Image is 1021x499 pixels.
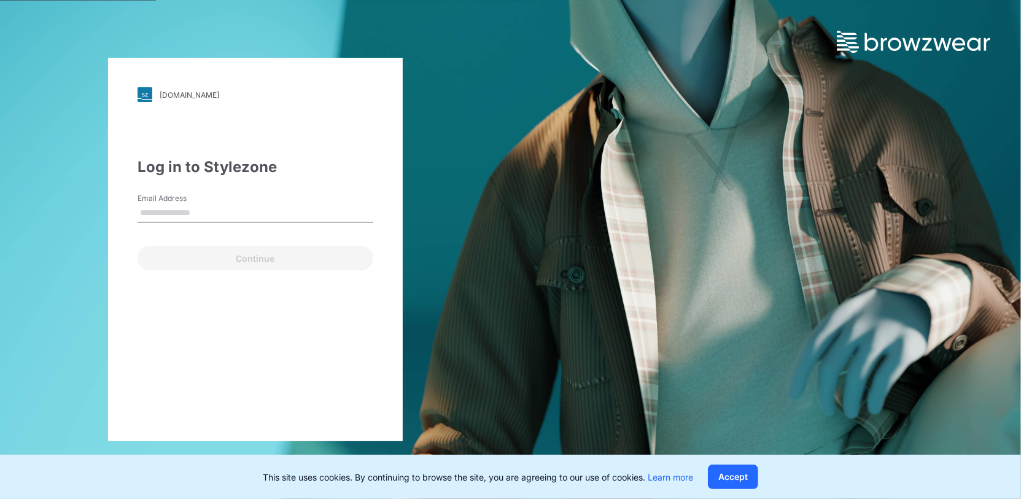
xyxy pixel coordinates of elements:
[837,31,990,53] img: browzwear-logo.73288ffb.svg
[138,87,373,102] a: [DOMAIN_NAME]
[138,156,373,178] div: Log in to Stylezone
[708,465,758,489] button: Accept
[648,472,693,482] a: Learn more
[263,471,693,484] p: This site uses cookies. By continuing to browse the site, you are agreeing to our use of cookies.
[160,90,219,100] div: [DOMAIN_NAME]
[138,193,223,204] label: Email Address
[138,87,152,102] img: svg+xml;base64,PHN2ZyB3aWR0aD0iMjgiIGhlaWdodD0iMjgiIHZpZXdCb3g9IjAgMCAyOCAyOCIgZmlsbD0ibm9uZSIgeG...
